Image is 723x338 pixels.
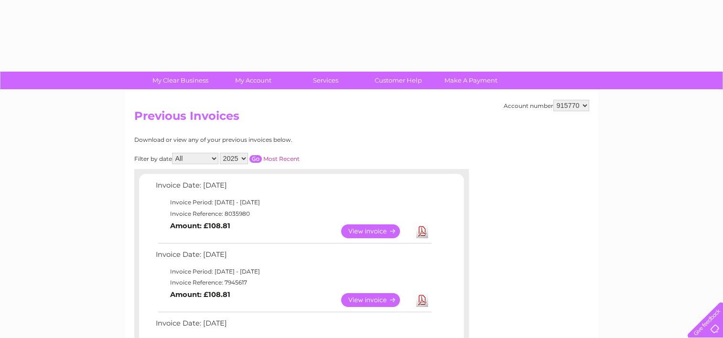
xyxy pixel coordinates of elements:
td: Invoice Date: [DATE] [153,317,433,335]
a: View [341,224,411,238]
div: Account number [504,100,589,111]
div: Filter by date [134,153,385,164]
a: Download [416,224,428,238]
td: Invoice Date: [DATE] [153,179,433,197]
a: My Account [214,72,292,89]
h2: Previous Invoices [134,109,589,127]
b: Amount: £108.81 [170,222,230,230]
a: View [341,293,411,307]
a: Most Recent [263,155,300,162]
a: Customer Help [359,72,438,89]
td: Invoice Reference: 7945617 [153,277,433,288]
a: Make A Payment [432,72,510,89]
div: Download or view any of your previous invoices below. [134,137,385,143]
td: Invoice Period: [DATE] - [DATE] [153,266,433,277]
a: Download [416,293,428,307]
a: My Clear Business [141,72,220,89]
b: Amount: £108.81 [170,290,230,299]
td: Invoice Date: [DATE] [153,248,433,266]
td: Invoice Reference: 8035980 [153,208,433,220]
a: Services [286,72,365,89]
td: Invoice Period: [DATE] - [DATE] [153,197,433,208]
